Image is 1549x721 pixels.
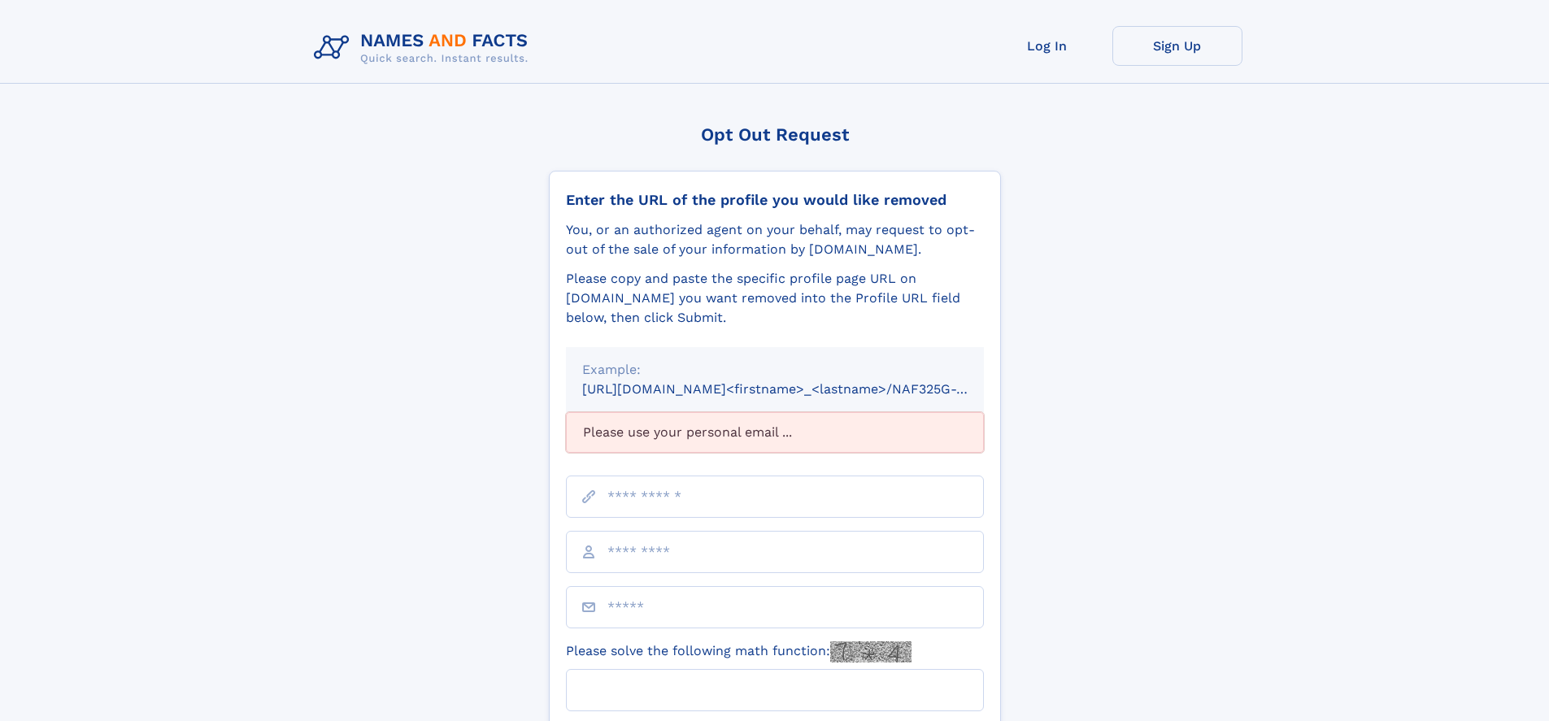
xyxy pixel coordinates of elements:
div: You, or an authorized agent on your behalf, may request to opt-out of the sale of your informatio... [566,220,984,259]
div: Example: [582,360,968,380]
div: Please copy and paste the specific profile page URL on [DOMAIN_NAME] you want removed into the Pr... [566,269,984,328]
a: Log In [982,26,1112,66]
img: Logo Names and Facts [307,26,542,70]
div: Enter the URL of the profile you would like removed [566,191,984,209]
label: Please solve the following math function: [566,641,912,662]
div: Opt Out Request [549,124,1001,145]
a: Sign Up [1112,26,1242,66]
small: [URL][DOMAIN_NAME]<firstname>_<lastname>/NAF325G-xxxxxxxx [582,381,1015,397]
div: Please use your personal email ... [566,412,984,453]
